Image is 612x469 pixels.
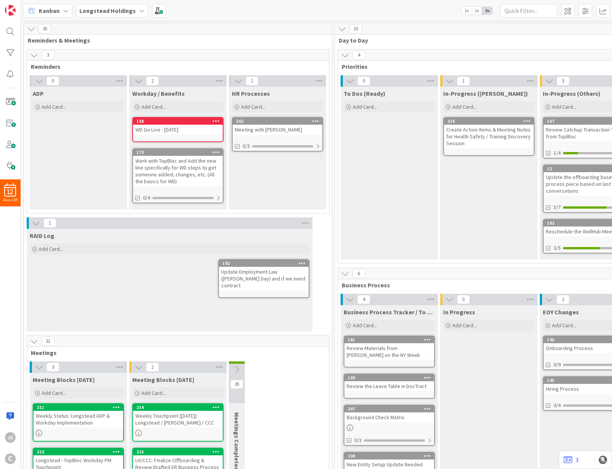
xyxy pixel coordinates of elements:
span: 1x [461,7,472,14]
div: 208 [348,453,434,459]
div: Review the Leave Table in DocTract [344,381,434,391]
span: 0 [357,76,370,86]
span: 10 [349,24,362,33]
div: 181Review Materials from [PERSON_NAME] on the NY Week [344,336,434,360]
div: 211 [37,405,123,410]
div: 216Create Action Items & Meeting Notes for Health Safety / Training Discovery Session [444,118,534,148]
span: Reminders [31,63,319,70]
span: 3/5 [553,244,561,252]
span: 1/4 [553,149,561,157]
div: 207 [344,406,434,412]
div: 215 [133,448,223,455]
span: RAID Log [30,232,54,239]
span: EOY Changes [543,308,579,316]
div: 169 [348,375,434,380]
span: 26 [230,380,243,389]
span: 2 [146,363,159,372]
div: 173 [133,149,223,156]
div: 215 [136,449,223,455]
span: Kanban [39,6,60,15]
div: 213 [37,449,123,455]
div: 192 [219,260,309,267]
span: Add Card... [241,103,265,110]
span: 0 [457,295,470,304]
span: Meeting Blocks Today [33,376,95,383]
div: 181 [348,337,434,342]
div: Work with TopBloc and Add the new line specifically for WD steps to get someone added, changes, e... [133,156,223,186]
div: Review Materials from [PERSON_NAME] on the NY Week [344,343,434,360]
span: 0/3 [354,436,361,444]
span: Add Card... [452,103,477,110]
span: 1 [43,219,56,228]
span: 5/7 [553,203,561,211]
span: 0 [46,76,59,86]
span: Add Card... [141,390,166,396]
span: Workday / Benefits [132,90,185,97]
div: 214 [133,404,223,411]
div: 211 [33,404,123,411]
span: Add Card... [39,246,63,252]
div: Weekly Status: Longstead ADP & Workday Implementation [33,411,123,428]
span: In-Progress (Others) [543,90,601,97]
div: 216 [447,119,534,124]
span: 4 [357,295,370,304]
span: Reminders & Meetings [28,36,322,44]
span: In Progress [443,308,475,316]
div: WD Go Live - [DATE] [133,125,223,135]
input: Quick Filter... [500,4,557,17]
span: Meetings [31,349,319,357]
span: 4 [352,51,365,60]
div: 202 [233,118,322,125]
div: 214 [136,405,223,410]
span: 3 [41,51,54,60]
b: Longstead Holdings [79,7,136,14]
div: 192Update Employment Law ([PERSON_NAME] Day) and if we need contract [219,260,309,290]
div: 207 [348,406,434,412]
span: 0/3 [243,142,250,150]
span: 31 [41,337,54,346]
div: Weekly Touchpoint ([DATE]): Longstead / [PERSON_NAME] / CCC [133,411,223,428]
div: 207Background Check Matrix [344,406,434,422]
div: 214Weekly Touchpoint ([DATE]): Longstead / [PERSON_NAME] / CCC [133,404,223,428]
div: 202 [236,119,322,124]
span: Add Card... [452,322,477,329]
div: JC [5,432,16,443]
span: To Dos (Ready) [344,90,385,97]
span: 0/9 [553,361,561,369]
span: 3 [46,363,59,372]
span: 6 [352,269,365,278]
div: 213 [33,448,123,455]
img: Visit kanbanzone.com [5,5,16,16]
span: 0/4 [143,194,150,202]
div: 216 [444,118,534,125]
div: 202Meeting with [PERSON_NAME] [233,118,322,135]
span: Add Card... [353,322,377,329]
span: 2 [146,76,159,86]
span: 2x [472,7,482,14]
span: 1 [246,76,258,86]
div: 173 [136,150,223,155]
div: 158 [136,119,223,124]
span: Add Card... [552,322,576,329]
span: ADP [33,90,44,97]
div: Create Action Items & Meeting Notes for Health Safety / Training Discovery Session [444,125,534,148]
div: Update Employment Law ([PERSON_NAME] Day) and if we need contract [219,267,309,290]
div: 181 [344,336,434,343]
span: 3x [482,7,492,14]
span: Add Card... [42,390,66,396]
div: 208 [344,453,434,459]
div: 158 [133,118,223,125]
div: 192 [222,261,309,266]
span: 1 [457,76,470,86]
span: Meeting Blocks Tomorrow [132,376,194,383]
span: 3 [557,76,569,86]
span: Add Card... [141,103,166,110]
span: Add Card... [552,103,576,110]
a: 3 [564,455,579,464]
span: 12 [7,189,13,195]
span: 0/4 [553,401,561,409]
div: Meeting with [PERSON_NAME] [233,125,322,135]
div: Background Check Matrix [344,412,434,422]
span: 35 [38,24,51,33]
span: HR Processes [232,90,270,97]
